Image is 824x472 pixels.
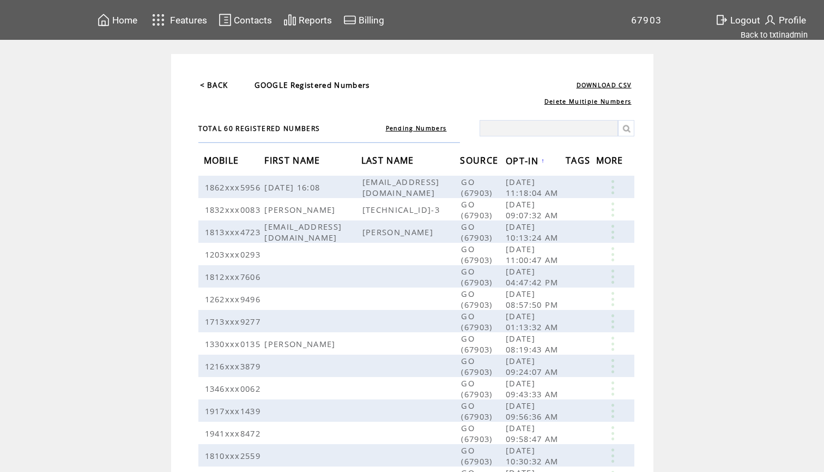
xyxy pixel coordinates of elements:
[343,13,356,27] img: creidtcard.svg
[205,428,264,439] span: 1941xxx8472
[362,204,443,215] span: [TECHNICAL_ID]-3
[205,182,264,193] span: 1862xxx5956
[577,81,632,89] a: DOWNLOAD CSV
[506,445,561,467] span: [DATE] 10:30:32 AM
[283,13,296,27] img: chart.svg
[200,80,228,90] a: < BACK
[544,98,632,105] a: Delete Multiple Numbers
[730,15,760,26] span: Logout
[506,221,561,243] span: [DATE] 10:13:24 AM
[217,11,274,28] a: Contacts
[506,199,561,220] span: [DATE] 09:07:32 AM
[461,243,495,265] span: GO (67903)
[460,152,501,172] span: SOURCE
[506,288,561,310] span: [DATE] 08:57:50 PM
[461,355,495,377] span: GO (67903)
[342,11,386,28] a: Billing
[741,30,808,40] a: Back to txtinadmin
[715,13,728,27] img: exit.svg
[205,316,264,327] span: 1713xxx9277
[299,15,332,26] span: Reports
[362,176,440,198] span: [EMAIL_ADDRESS][DOMAIN_NAME]
[461,176,495,198] span: GO (67903)
[147,9,209,31] a: Features
[219,13,232,27] img: contacts.svg
[506,157,545,164] a: OPT-IN↑
[461,400,495,422] span: GO (67903)
[461,378,495,399] span: GO (67903)
[779,15,806,26] span: Profile
[506,152,541,172] span: OPT-IN
[506,355,561,377] span: [DATE] 09:24:07 AM
[566,152,593,172] span: TAGS
[264,338,338,349] span: [PERSON_NAME]
[386,124,447,132] a: Pending Numbers
[461,199,495,220] span: GO (67903)
[205,338,264,349] span: 1330xxx0135
[170,15,207,26] span: Features
[234,15,272,26] span: Contacts
[460,157,501,164] a: SOURCE
[264,157,323,164] a: FIRST NAME
[205,204,264,215] span: 1832xxx0083
[198,124,320,133] span: TOTAL 60 REGISTERED NUMBERS
[112,15,137,26] span: Home
[205,405,264,416] span: 1917xxx1439
[204,157,242,164] a: MOBILE
[359,15,384,26] span: Billing
[205,226,264,237] span: 1813xxx4723
[461,422,495,444] span: GO (67903)
[506,400,561,422] span: [DATE] 09:56:36 AM
[566,157,593,164] a: TAGS
[506,266,561,288] span: [DATE] 04:47:42 PM
[764,13,777,27] img: profile.svg
[461,333,495,355] span: GO (67903)
[762,11,808,28] a: Profile
[461,310,495,332] span: GO (67903)
[506,310,561,332] span: [DATE] 01:13:32 AM
[461,221,495,243] span: GO (67903)
[461,445,495,467] span: GO (67903)
[205,361,264,372] span: 1216xxx3879
[506,333,561,355] span: [DATE] 08:19:43 AM
[506,422,561,444] span: [DATE] 09:58:47 AM
[264,204,338,215] span: [PERSON_NAME]
[264,152,323,172] span: FIRST NAME
[461,288,495,310] span: GO (67903)
[362,226,436,237] span: [PERSON_NAME]
[205,294,264,304] span: 1262xxx9496
[264,221,342,243] span: [EMAIL_ADDRESS][DOMAIN_NAME]
[97,13,110,27] img: home.svg
[255,80,370,90] span: GOOGLE Registered Numbers
[282,11,334,28] a: Reports
[205,271,264,282] span: 1812xxx7606
[204,152,242,172] span: MOBILE
[95,11,139,28] a: Home
[149,11,168,29] img: features.svg
[361,157,417,164] a: LAST NAME
[205,450,264,461] span: 1810xxx2559
[713,11,762,28] a: Logout
[461,266,495,288] span: GO (67903)
[205,383,264,394] span: 1346xxx0062
[506,176,561,198] span: [DATE] 11:18:04 AM
[205,249,264,260] span: 1203xxx0293
[506,243,561,265] span: [DATE] 11:00:47 AM
[264,182,323,193] span: [DATE] 16:08
[631,15,662,26] span: 67903
[596,152,626,172] span: MORE
[361,152,417,172] span: LAST NAME
[506,378,561,399] span: [DATE] 09:43:33 AM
